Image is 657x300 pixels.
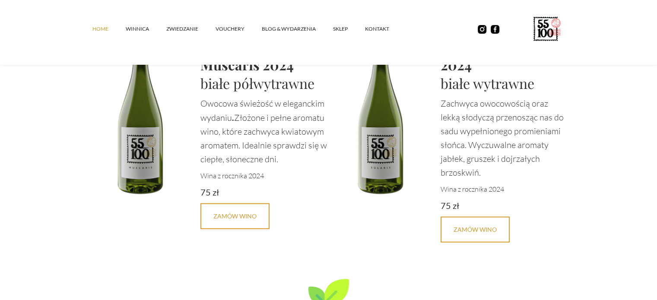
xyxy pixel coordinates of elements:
[333,16,365,42] a: SKLEP
[92,16,126,42] a: Home
[262,16,333,42] a: Blog & Wydarzenia
[441,74,569,92] h1: białe wytrawne
[126,16,166,42] a: winnica
[200,171,329,181] p: Wina z rocznika 2024
[200,97,329,166] p: Owocowa świeżość w eleganckim wydaniu Złożone i pełne aromatu wino, które zachwyca kwiatowym arom...
[441,217,510,243] a: Zamów Wino
[441,97,569,180] p: Zachwyca owocowością oraz lekką słodyczą przenosząc nas do sadu wypełnionego promieniami słońca. ...
[232,112,234,123] strong: .
[200,185,329,199] div: 75 zł
[166,16,216,42] a: ZWIEDZANIE
[365,16,406,42] a: kontakt
[200,74,329,92] h1: białe półwytrawne
[216,16,262,42] a: vouchery
[200,203,270,229] a: Zamów Wino
[441,199,569,212] div: 75 zł
[441,184,569,194] p: Wina z rocznika 2024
